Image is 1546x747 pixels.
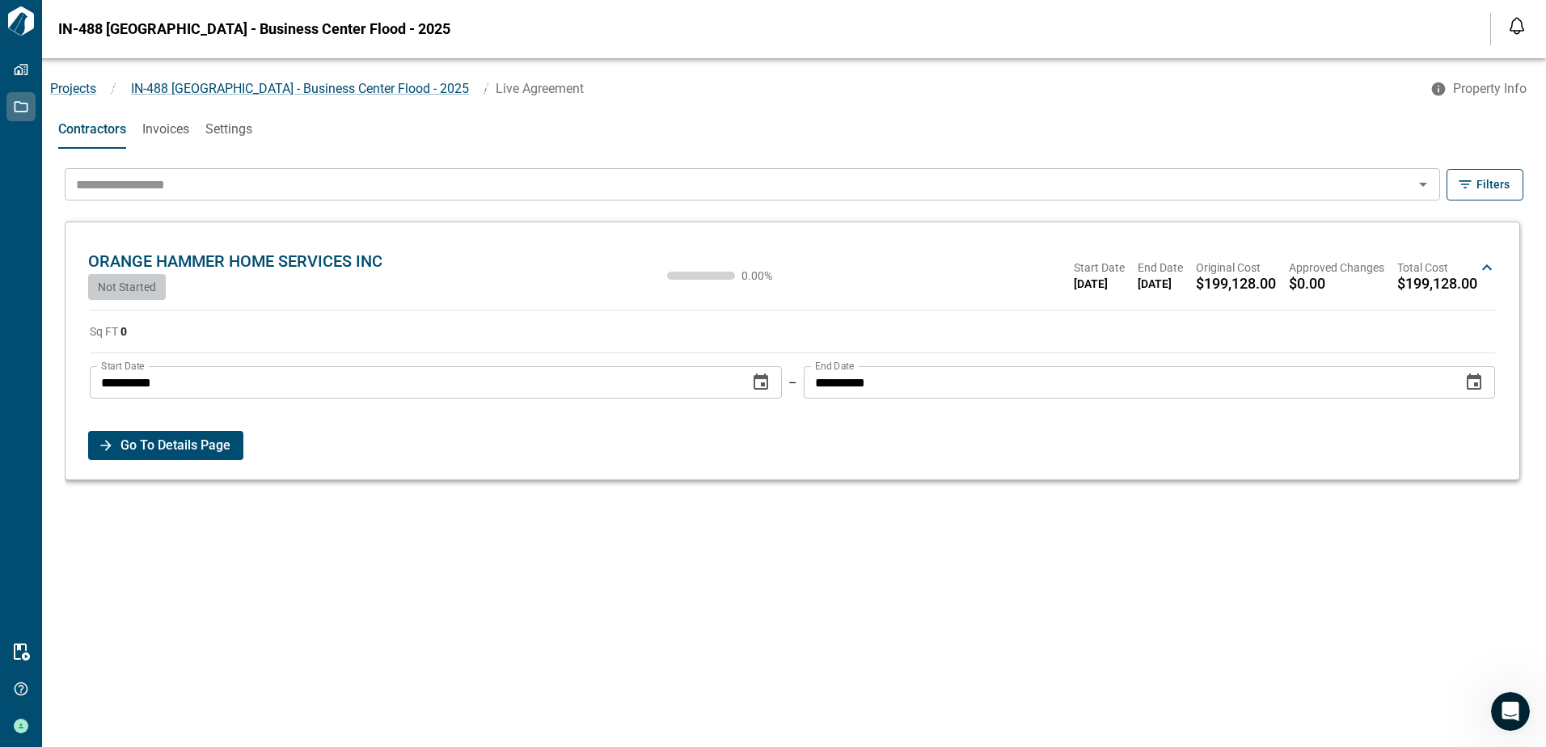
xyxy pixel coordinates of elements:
label: Start Date [101,359,144,373]
span: $199,128.00 [1196,276,1276,292]
span: Sq FT [90,325,127,338]
span: Go To Details Page [120,431,230,460]
label: End Date [815,359,854,373]
nav: breadcrumb [42,79,1421,99]
span: Not Started [98,281,156,293]
span: ORANGE HAMMER HOME SERVICES INC [88,251,382,271]
span: Contractors [58,121,126,137]
button: Property Info [1421,74,1540,103]
span: $199,128.00 [1397,276,1477,292]
span: Settings [205,121,252,137]
button: Open notification feed [1504,13,1530,39]
a: Projects [50,81,96,96]
span: Approved Changes [1289,260,1384,276]
button: Go To Details Page [88,431,243,460]
span: Invoices [142,121,189,137]
span: 0.00 % [741,270,790,281]
button: Open [1412,173,1434,196]
span: Start Date [1074,260,1125,276]
button: Filters [1447,169,1523,200]
span: Total Cost [1397,260,1477,276]
span: Original Cost [1196,260,1276,276]
p: – [788,373,797,392]
span: $0.00 [1289,276,1325,292]
strong: 0 [120,325,127,338]
span: IN-488 [GEOGRAPHIC_DATA] - Business Center Flood - 2025 [131,81,469,96]
span: Filters [1476,176,1510,192]
div: base tabs [42,110,1546,149]
iframe: Intercom live chat [1491,692,1530,731]
span: Live Agreement [496,81,584,96]
span: [DATE] [1074,276,1125,292]
div: ORANGE HAMMER HOME SERVICES INCNot Started0.00%Start Date[DATE]End Date[DATE]Original Cost$199,12... [82,235,1503,300]
span: IN-488 [GEOGRAPHIC_DATA] - Business Center Flood - 2025 [58,21,450,37]
span: Property Info [1453,81,1527,97]
span: [DATE] [1138,276,1183,292]
span: End Date [1138,260,1183,276]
